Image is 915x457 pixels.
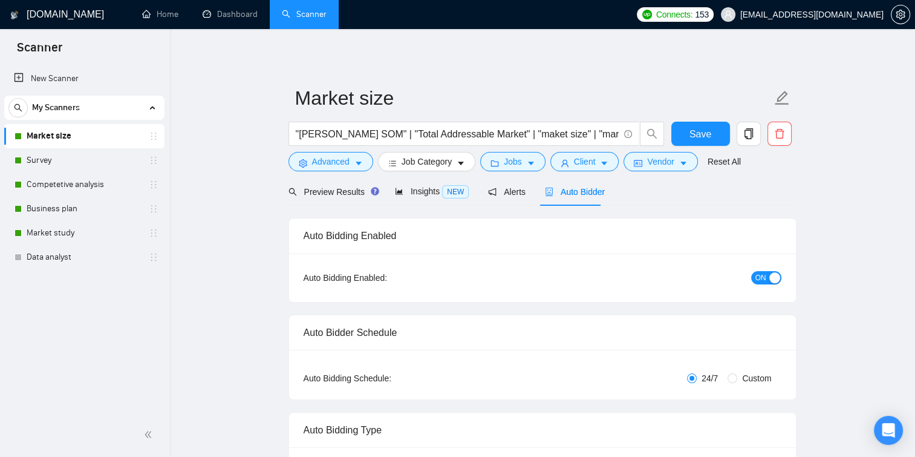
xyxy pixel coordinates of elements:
[504,155,522,168] span: Jobs
[891,5,910,24] button: setting
[774,90,790,106] span: edit
[395,187,403,196] span: area-chart
[767,122,792,146] button: delete
[874,416,903,445] div: Open Intercom Messenger
[640,122,664,146] button: search
[149,204,158,214] span: holder
[695,8,708,21] span: 153
[27,245,142,269] a: Data analyst
[402,155,452,168] span: Job Category
[480,152,545,171] button: folderJobscaret-down
[354,159,363,168] span: caret-down
[737,128,760,139] span: copy
[296,127,619,142] input: Search Freelance Jobs...
[642,10,652,19] img: upwork-logo.png
[457,159,465,168] span: caret-down
[550,152,619,171] button: userClientcaret-down
[708,155,741,168] a: Reset All
[288,187,376,197] span: Preview Results
[149,131,158,141] span: holder
[27,173,142,197] a: Competetive analysis
[634,159,642,168] span: idcard
[27,197,142,221] a: Business plan
[32,96,80,120] span: My Scanners
[149,252,158,262] span: holder
[7,39,72,64] span: Scanner
[295,83,772,113] input: Scanner name...
[288,188,297,196] span: search
[624,130,632,138] span: info-circle
[304,413,781,447] div: Auto Bidding Type
[149,180,158,189] span: holder
[395,186,469,196] span: Insights
[27,124,142,148] a: Market size
[304,219,781,253] div: Auto Bidding Enabled
[9,104,27,112] span: search
[545,188,553,196] span: robot
[282,9,327,19] a: searchScanner
[600,159,608,168] span: caret-down
[149,228,158,238] span: holder
[312,155,350,168] span: Advanced
[14,67,155,91] a: New Scanner
[388,159,397,168] span: bars
[624,152,697,171] button: idcardVendorcaret-down
[442,185,469,199] span: NEW
[697,372,723,385] span: 24/7
[378,152,475,171] button: barsJob Categorycaret-down
[561,159,569,168] span: user
[370,186,380,197] div: Tooltip anchor
[679,159,688,168] span: caret-down
[737,122,761,146] button: copy
[149,156,158,165] span: holder
[656,8,692,21] span: Connects:
[527,159,535,168] span: caret-down
[671,122,730,146] button: Save
[891,10,910,19] a: setting
[8,98,28,117] button: search
[10,5,19,25] img: logo
[647,155,674,168] span: Vendor
[304,372,463,385] div: Auto Bidding Schedule:
[304,271,463,284] div: Auto Bidding Enabled:
[768,128,791,139] span: delete
[640,128,663,139] span: search
[203,9,258,19] a: dashboardDashboard
[737,372,776,385] span: Custom
[488,187,526,197] span: Alerts
[755,271,766,284] span: ON
[27,148,142,173] a: Survey
[144,429,156,441] span: double-left
[490,159,499,168] span: folder
[574,155,596,168] span: Client
[488,188,497,196] span: notification
[4,67,164,91] li: New Scanner
[304,315,781,350] div: Auto Bidder Schedule
[299,159,307,168] span: setting
[27,221,142,245] a: Market study
[689,127,711,142] span: Save
[288,152,373,171] button: settingAdvancedcaret-down
[545,187,605,197] span: Auto Bidder
[142,9,178,19] a: homeHome
[4,96,164,269] li: My Scanners
[724,10,732,19] span: user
